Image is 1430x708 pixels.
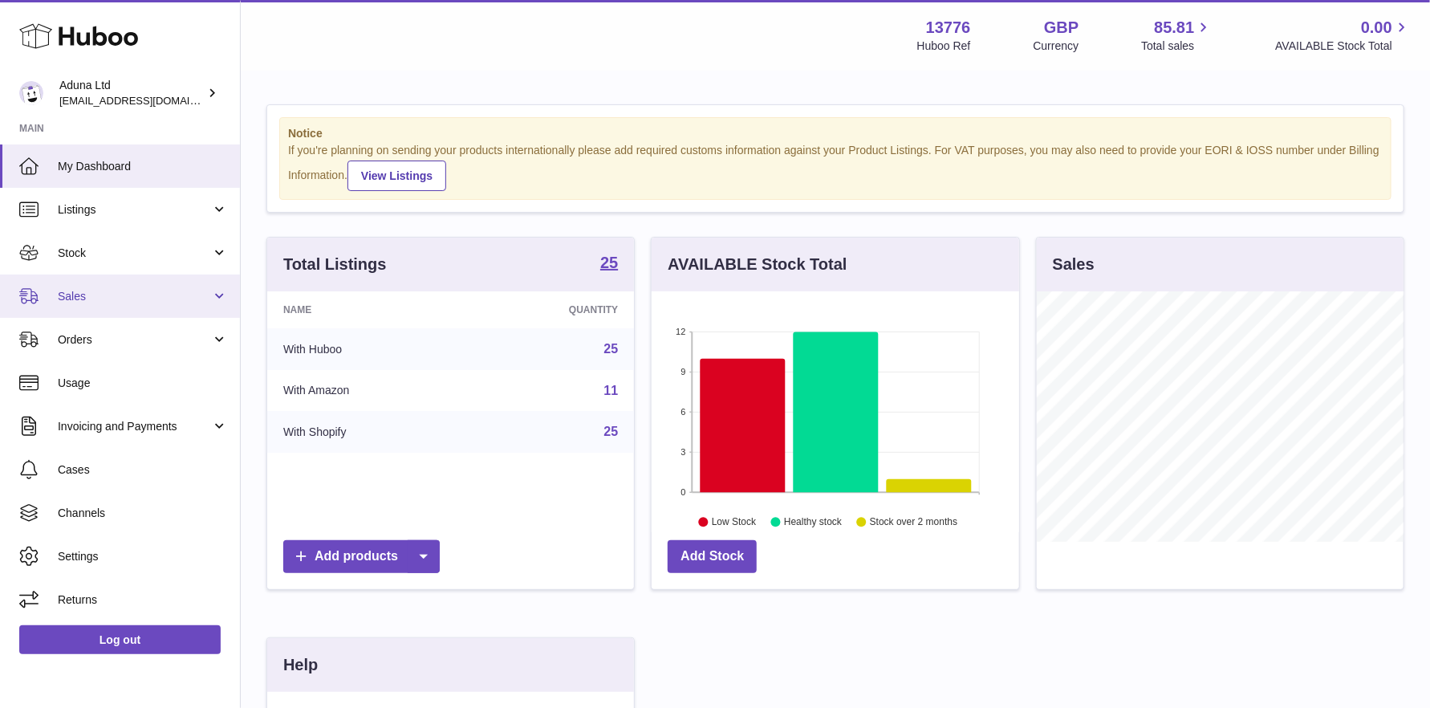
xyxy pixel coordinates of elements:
div: Aduna Ltd [59,78,204,108]
span: Settings [58,549,228,564]
text: 12 [676,327,686,336]
a: 0.00 AVAILABLE Stock Total [1275,17,1411,54]
text: 0 [681,487,686,497]
span: Returns [58,592,228,608]
span: Channels [58,506,228,521]
a: 25 [604,425,619,438]
th: Quantity [468,291,634,328]
h3: Total Listings [283,254,387,275]
td: With Amazon [267,370,468,412]
a: 11 [604,384,619,397]
span: Sales [58,289,211,304]
span: 0.00 [1361,17,1392,39]
text: 3 [681,447,686,457]
span: Orders [58,332,211,348]
text: 9 [681,367,686,376]
a: 25 [604,342,619,356]
h3: Sales [1053,254,1095,275]
span: [EMAIL_ADDRESS][DOMAIN_NAME] [59,94,236,107]
span: Cases [58,462,228,478]
td: With Shopify [267,411,468,453]
span: My Dashboard [58,159,228,174]
td: With Huboo [267,328,468,370]
a: 85.81 Total sales [1141,17,1213,54]
div: If you're planning on sending your products internationally please add required customs informati... [288,143,1383,191]
strong: GBP [1044,17,1079,39]
img: foyin.fagbemi@aduna.com [19,81,43,105]
div: Huboo Ref [917,39,971,54]
span: Listings [58,202,211,218]
a: Log out [19,625,221,654]
th: Name [267,291,468,328]
span: Stock [58,246,211,261]
a: View Listings [347,161,446,191]
text: Healthy stock [784,516,843,527]
a: Add products [283,540,440,573]
strong: 13776 [926,17,971,39]
span: Total sales [1141,39,1213,54]
text: Stock over 2 months [870,516,957,527]
span: Invoicing and Payments [58,419,211,434]
strong: 25 [600,254,618,271]
h3: Help [283,654,318,676]
text: Low Stock [712,516,757,527]
div: Currency [1034,39,1079,54]
span: 85.81 [1154,17,1194,39]
span: Usage [58,376,228,391]
a: Add Stock [668,540,757,573]
strong: Notice [288,126,1383,141]
text: 6 [681,407,686,417]
span: AVAILABLE Stock Total [1275,39,1411,54]
a: 25 [600,254,618,274]
h3: AVAILABLE Stock Total [668,254,847,275]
